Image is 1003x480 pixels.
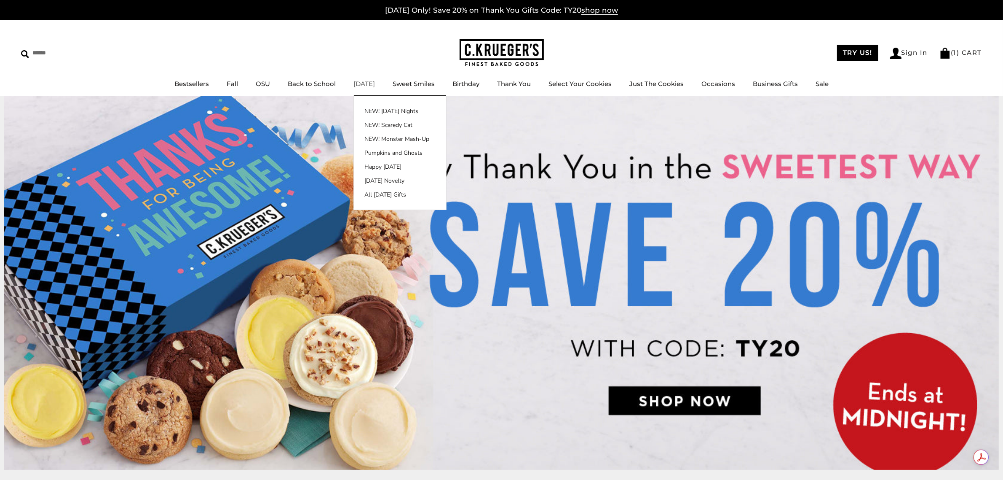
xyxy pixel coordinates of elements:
a: Sweet Smiles [393,80,435,88]
a: Birthday [452,80,479,88]
a: (1) CART [939,49,982,57]
a: NEW! Monster Mash-Up [354,135,446,143]
img: C.Krueger's Special Offer [4,96,999,470]
span: shop now [581,6,618,15]
a: Occasions [701,80,735,88]
img: Account [890,48,901,59]
a: [DATE] [353,80,375,88]
span: 1 [954,49,957,57]
a: Business Gifts [753,80,798,88]
a: TRY US! [837,45,878,61]
a: All [DATE] Gifts [354,190,446,199]
a: Just The Cookies [629,80,684,88]
a: Back to School [288,80,336,88]
a: Bestsellers [174,80,209,88]
img: Bag [939,48,951,59]
a: NEW! [DATE] Nights [354,107,446,116]
img: C.KRUEGER'S [460,39,544,67]
a: Sign In [890,48,928,59]
a: Fall [227,80,238,88]
a: [DATE] Only! Save 20% on Thank You Gifts Code: TY20shop now [385,6,618,15]
a: NEW! Scaredy Cat [354,121,446,129]
a: Select Your Cookies [548,80,612,88]
a: [DATE] Novelty [354,176,446,185]
input: Search [21,46,121,59]
a: Sale [816,80,829,88]
a: OSU [256,80,270,88]
img: Search [21,50,29,58]
a: Happy [DATE] [354,162,446,171]
a: Thank You [497,80,531,88]
a: Pumpkins and Ghosts [354,148,446,157]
